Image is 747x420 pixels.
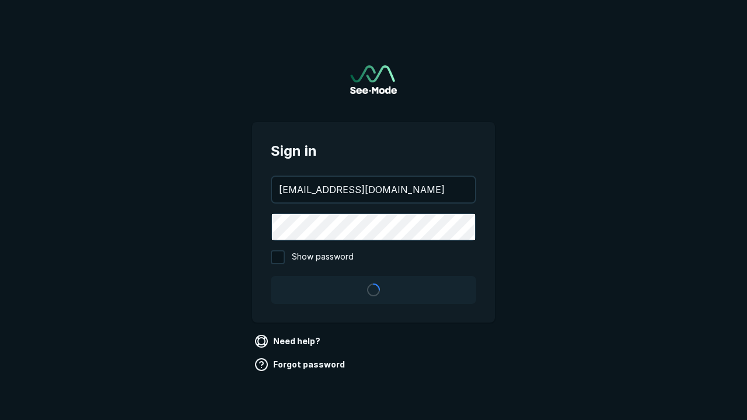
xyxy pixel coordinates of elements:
img: See-Mode Logo [350,65,397,94]
a: Need help? [252,332,325,351]
input: your@email.com [272,177,475,202]
span: Show password [292,250,354,264]
a: Go to sign in [350,65,397,94]
a: Forgot password [252,355,350,374]
span: Sign in [271,141,476,162]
